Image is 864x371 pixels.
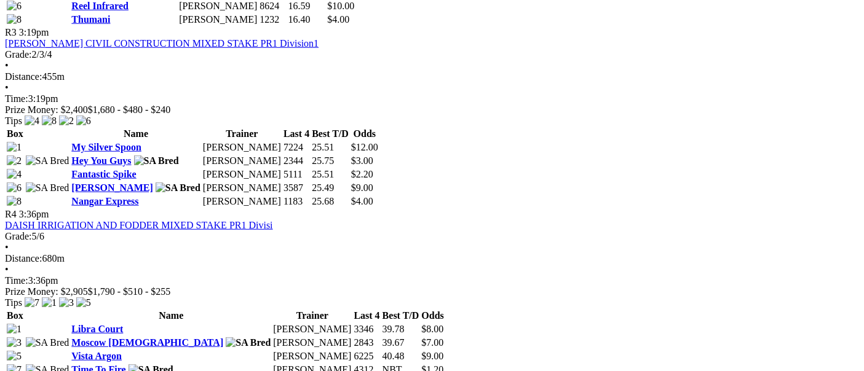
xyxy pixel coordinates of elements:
[421,324,443,334] span: $8.00
[134,155,179,166] img: SA Bred
[71,324,123,334] a: Libra Court
[351,155,373,166] span: $3.00
[421,351,443,361] span: $9.00
[19,27,49,37] span: 3:19pm
[71,1,129,11] a: Reel Infrared
[311,195,349,208] td: 25.68
[353,310,380,322] th: Last 4
[202,168,282,181] td: [PERSON_NAME]
[353,337,380,349] td: 2843
[5,231,859,242] div: 5/6
[88,104,171,115] span: $1,680 - $480 - $240
[351,196,373,206] span: $4.00
[5,220,273,230] a: DAISH IRRIGATION AND FODDER MIXED STAKE PR1 Divisi
[71,14,110,25] a: Thumani
[71,169,136,179] a: Fantastic Spike
[5,27,17,37] span: R3
[5,71,42,82] span: Distance:
[59,115,74,127] img: 2
[351,128,379,140] th: Odds
[88,286,171,297] span: $1,790 - $510 - $255
[7,1,22,12] img: 6
[351,169,373,179] span: $2.20
[272,310,352,322] th: Trainer
[311,182,349,194] td: 25.49
[5,297,22,308] span: Tips
[5,275,859,286] div: 3:36pm
[5,49,859,60] div: 2/3/4
[351,182,373,193] span: $9.00
[71,128,201,140] th: Name
[5,286,859,297] div: Prize Money: $2,905
[5,242,9,252] span: •
[5,93,28,104] span: Time:
[5,49,32,60] span: Grade:
[7,310,23,321] span: Box
[5,104,859,115] div: Prize Money: $2,400
[7,324,22,335] img: 1
[71,337,223,348] a: Moscow [DEMOGRAPHIC_DATA]
[311,141,349,154] td: 25.51
[178,14,258,26] td: [PERSON_NAME]
[71,182,153,193] a: [PERSON_NAME]
[259,14,286,26] td: 1232
[5,60,9,71] span: •
[71,310,271,322] th: Name
[382,310,420,322] th: Best T/D
[226,337,271,348] img: SA Bred
[5,253,859,264] div: 680m
[76,115,91,127] img: 6
[19,209,49,219] span: 3:36pm
[202,182,282,194] td: [PERSON_NAME]
[7,128,23,139] span: Box
[311,168,349,181] td: 25.51
[327,1,354,11] span: $10.00
[5,115,22,126] span: Tips
[327,14,349,25] span: $4.00
[71,351,122,361] a: Vista Argon
[382,323,420,335] td: 39.78
[283,182,310,194] td: 3587
[42,297,57,308] img: 1
[421,310,444,322] th: Odds
[311,128,349,140] th: Best T/D
[353,350,380,362] td: 6225
[42,115,57,127] img: 8
[311,155,349,167] td: 25.75
[26,182,69,193] img: SA Bred
[5,253,42,264] span: Distance:
[382,350,420,362] td: 40.48
[283,195,310,208] td: 1183
[25,115,39,127] img: 4
[202,155,282,167] td: [PERSON_NAME]
[283,141,310,154] td: 7224
[202,141,282,154] td: [PERSON_NAME]
[7,14,22,25] img: 8
[71,155,131,166] a: Hey You Guys
[7,182,22,193] img: 6
[5,82,9,93] span: •
[421,337,443,348] span: $7.00
[7,351,22,362] img: 5
[59,297,74,308] img: 3
[26,337,69,348] img: SA Bred
[26,155,69,166] img: SA Bred
[5,71,859,82] div: 455m
[351,142,378,152] span: $12.00
[288,14,326,26] td: 16.40
[5,275,28,286] span: Time:
[353,323,380,335] td: 3346
[76,297,91,308] img: 5
[156,182,200,193] img: SA Bred
[283,155,310,167] td: 2344
[382,337,420,349] td: 39.67
[7,155,22,166] img: 2
[272,337,352,349] td: [PERSON_NAME]
[7,142,22,153] img: 1
[71,142,141,152] a: My Silver Spoon
[7,169,22,180] img: 4
[5,38,319,49] a: [PERSON_NAME] CIVIL CONSTRUCTION MIXED STAKE PR1 Division1
[7,196,22,207] img: 8
[283,128,310,140] th: Last 4
[5,209,17,219] span: R4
